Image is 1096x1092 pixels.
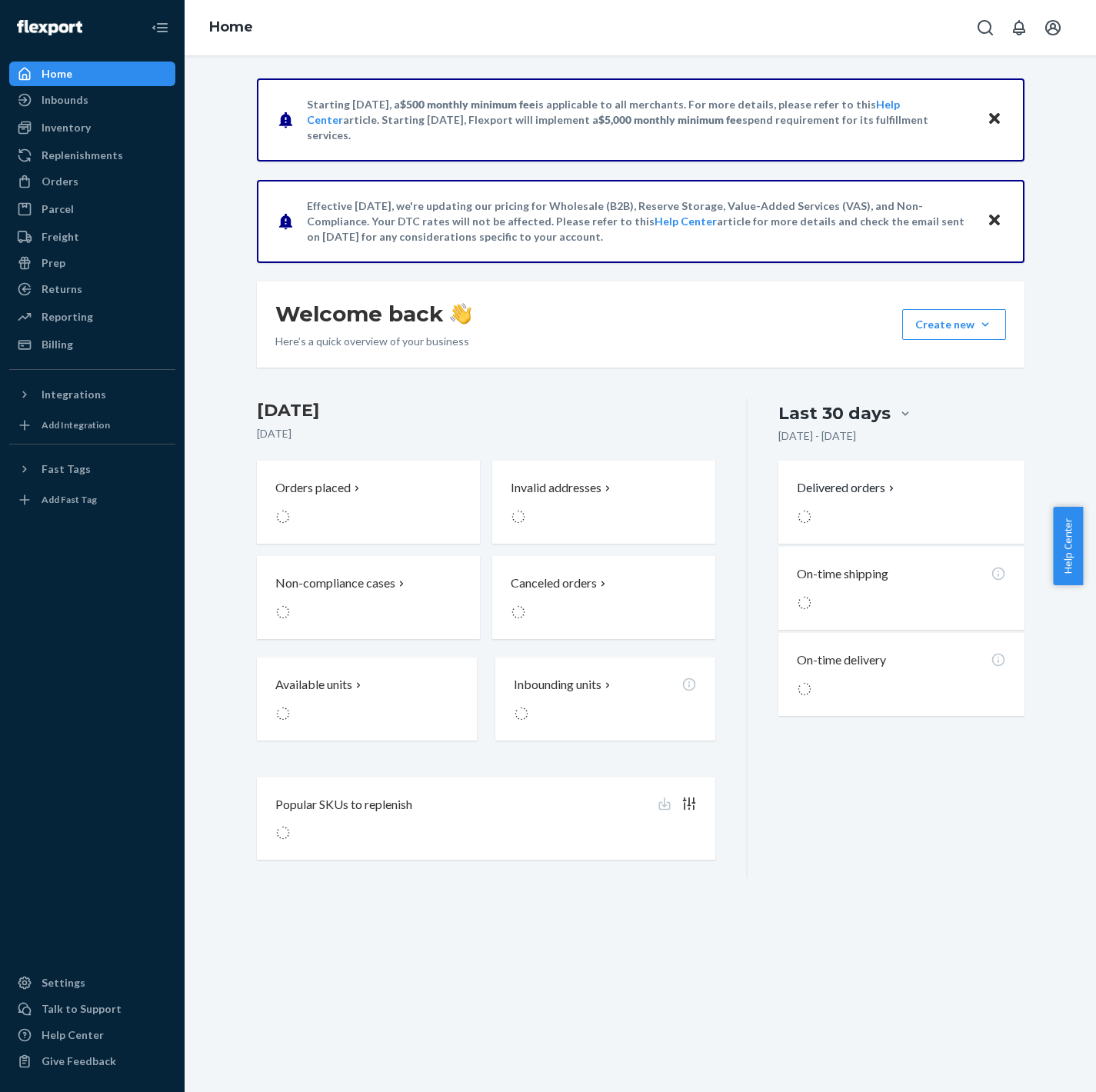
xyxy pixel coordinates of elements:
button: Open Search Box [970,12,1001,43]
img: hand-wave emoji [450,303,471,325]
div: Give Feedback [42,1054,116,1069]
div: Add Fast Tag [42,493,97,506]
p: On-time delivery [797,651,886,669]
p: Popular SKUs to replenish [275,796,412,814]
button: Inbounding units [495,658,715,741]
a: Billing [9,332,175,357]
button: Delivered orders [797,479,898,497]
div: Settings [42,975,85,990]
button: Fast Tags [9,457,175,481]
button: Close [984,210,1004,232]
div: Freight [42,229,79,245]
a: Help Center [9,1023,175,1047]
a: Add Fast Tag [9,488,175,512]
span: $5,000 monthly minimum fee [598,113,742,126]
p: [DATE] [257,426,716,441]
p: Starting [DATE], a is applicable to all merchants. For more details, please refer to this article... [307,97,972,143]
button: Integrations [9,382,175,407]
div: Integrations [42,387,106,402]
h1: Welcome back [275,300,471,328]
p: Here’s a quick overview of your business [275,334,471,349]
a: Parcel [9,197,175,221]
p: Available units [275,676,352,694]
a: Orders [9,169,175,194]
p: On-time shipping [797,565,888,583]
div: Inventory [42,120,91,135]
button: Orders placed [257,461,480,544]
button: Non-compliance cases [257,556,480,639]
a: Add Integration [9,413,175,438]
a: Replenishments [9,143,175,168]
p: Orders placed [275,479,351,497]
p: [DATE] - [DATE] [778,428,856,444]
p: Invalid addresses [511,479,601,497]
a: Home [209,18,253,35]
a: Returns [9,277,175,301]
button: Canceled orders [492,556,715,639]
div: Talk to Support [42,1001,122,1017]
div: Fast Tags [42,461,91,477]
button: Open account menu [1038,12,1068,43]
div: Billing [42,337,73,352]
p: Inbounding units [514,676,601,694]
div: Help Center [42,1027,104,1043]
button: Talk to Support [9,997,175,1021]
div: Inbounds [42,92,88,108]
div: Replenishments [42,148,123,163]
a: Help Center [655,215,717,228]
img: Flexport logo [17,20,82,35]
h3: [DATE] [257,398,716,423]
a: Inventory [9,115,175,140]
a: Settings [9,970,175,995]
button: Close Navigation [145,12,175,43]
button: Close [984,108,1004,131]
button: Create new [902,309,1006,340]
div: Add Integration [42,418,110,431]
div: Parcel [42,201,74,217]
a: Inbounds [9,88,175,112]
div: Prep [42,255,65,271]
button: Available units [257,658,477,741]
button: Invalid addresses [492,461,715,544]
button: Open notifications [1004,12,1034,43]
span: $500 monthly minimum fee [400,98,535,111]
button: Help Center [1053,507,1083,585]
a: Prep [9,251,175,275]
div: Orders [42,174,78,189]
p: Effective [DATE], we're updating our pricing for Wholesale (B2B), Reserve Storage, Value-Added Se... [307,198,972,245]
p: Non-compliance cases [275,574,395,592]
button: Give Feedback [9,1049,175,1074]
p: Canceled orders [511,574,597,592]
div: Last 30 days [778,401,891,425]
a: Reporting [9,305,175,329]
a: Home [9,62,175,86]
div: Returns [42,281,82,297]
a: Freight [9,225,175,249]
div: Home [42,66,72,82]
ol: breadcrumbs [197,5,265,50]
div: Reporting [42,309,93,325]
